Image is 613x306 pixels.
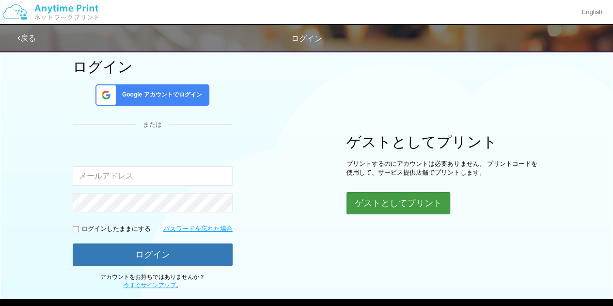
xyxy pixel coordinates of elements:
span: ログイン [291,34,322,43]
p: プリントするのにアカウントは必要ありません。 プリントコードを使用して、サービス提供店舗でプリントします。 [346,160,540,177]
h1: ログイン [73,59,233,75]
p: ログインしたままにする [81,225,151,234]
button: ゲストとしてプリント [346,192,450,214]
p: アカウントをお持ちではありませんか？ [73,273,233,290]
input: メールアドレス [73,166,233,186]
a: 今すぐサインアップ [124,282,176,289]
button: ログイン [73,243,233,266]
span: Google アカウントでログイン [118,91,202,99]
a: 戻る [17,34,36,42]
a: パスワードを忘れた場合 [163,225,233,234]
div: または [73,120,233,129]
span: 。 [124,282,182,289]
h1: ゲストとしてプリント [346,134,540,150]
